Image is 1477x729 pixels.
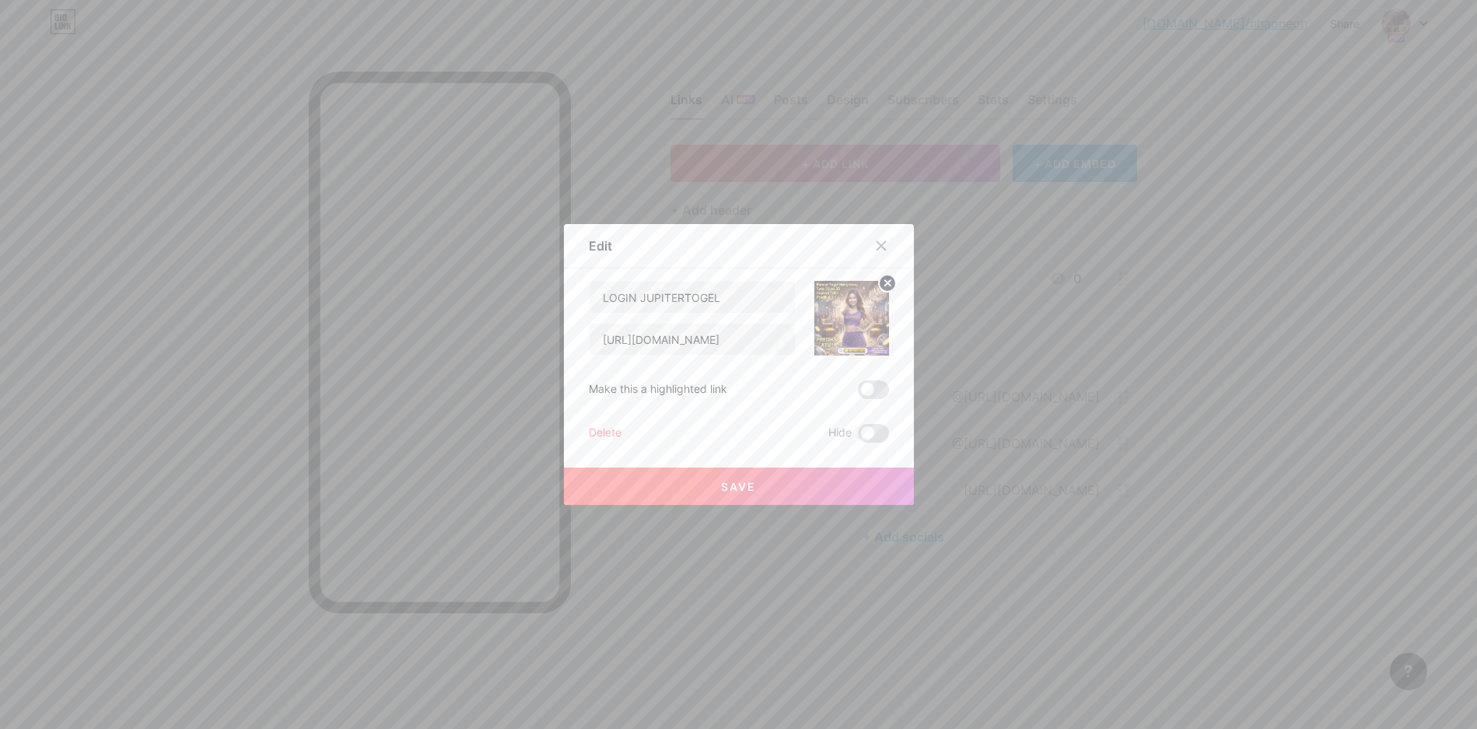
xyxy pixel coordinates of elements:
[828,424,852,443] span: Hide
[721,480,756,493] span: Save
[814,281,889,356] img: link_thumbnail
[590,282,795,313] input: Title
[589,237,612,255] div: Edit
[589,380,727,399] div: Make this a highlighted link
[590,324,795,355] input: URL
[564,468,914,505] button: Save
[589,424,621,443] div: Delete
